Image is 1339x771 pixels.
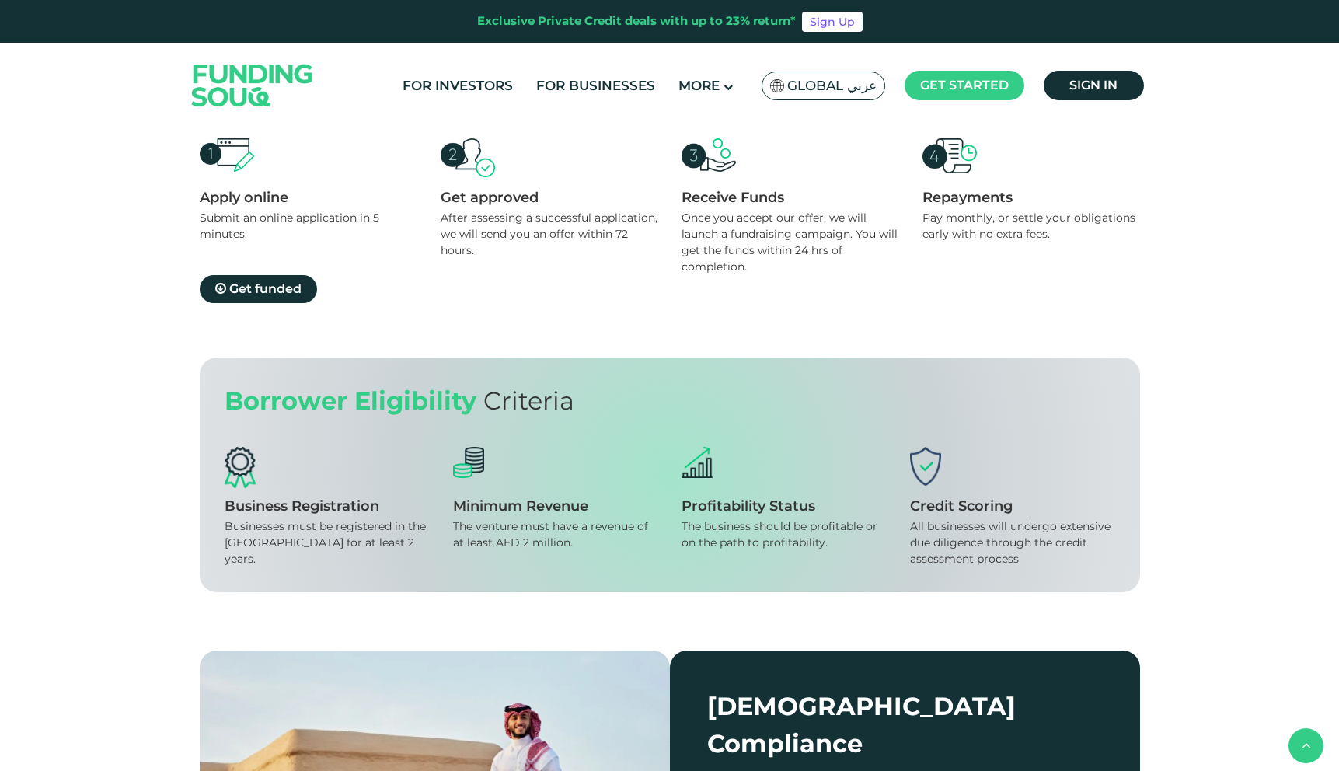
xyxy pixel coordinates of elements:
img: get approved [441,138,495,178]
img: Minimum Revenue [453,447,484,478]
img: apply online [200,138,254,172]
a: Sign in [1044,71,1144,100]
a: Sign Up [802,12,863,32]
div: [DEMOGRAPHIC_DATA] Compliance [707,688,1103,762]
img: Logo [176,46,329,124]
div: Exclusive Private Credit deals with up to 23% return* [477,12,796,30]
div: Pay monthly, or settle your obligations early with no extra fees. [922,210,1140,242]
span: Borrower Eligibility [225,385,476,416]
div: Businesses must be registered in the [GEOGRAPHIC_DATA] for at least 2 years. [225,518,430,567]
span: Sign in [1069,78,1118,92]
a: For Investors [399,73,517,99]
div: After assessing a successful application, we will send you an offer within 72 hours. [441,210,658,259]
div: Repayments [922,189,1140,206]
div: Get approved [441,189,658,206]
img: SA Flag [770,79,784,92]
span: Global عربي [787,77,877,95]
img: Credit Scoring [910,447,941,486]
span: More [678,78,720,93]
div: Submit an online application in 5 minutes. [200,210,417,242]
div: All businesses will undergo extensive due diligence through the credit assessment process [910,518,1115,567]
div: The business should be profitable or on the path to profitability. [682,518,887,551]
div: The venture must have a revenue of at least AED 2 million. [453,518,658,551]
a: Get funded [200,275,317,303]
div: Minimum Revenue [453,497,658,515]
div: Credit Scoring [910,497,1115,515]
a: For Businesses [532,73,659,99]
button: back [1288,728,1323,763]
div: Business Registration [225,497,430,515]
img: Profitability status [682,447,713,478]
span: Get funded [229,281,302,296]
img: Business Registration [225,447,256,488]
img: receive funds [682,138,736,172]
span: Criteria [483,385,574,416]
span: Get started [920,78,1009,92]
div: Apply online [200,189,417,206]
div: Once you accept our offer, we will launch a fundraising campaign. You will get the funds within 2... [682,210,899,275]
img: repayments [922,138,977,173]
div: Profitability Status [682,497,887,515]
div: Receive Funds [682,189,899,206]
